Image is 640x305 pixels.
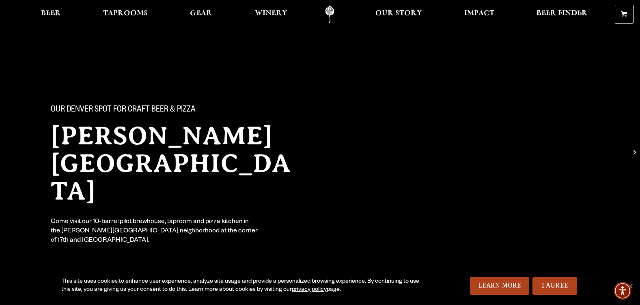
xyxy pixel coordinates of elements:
span: Beer Finder [537,10,588,17]
a: Our Story [370,5,427,24]
a: Beer [36,5,66,24]
a: Gear [185,5,218,24]
a: Learn More [470,277,530,295]
a: privacy policy [292,287,327,293]
div: Come visit our 10-barrel pilot brewhouse, taproom and pizza kitchen in the [PERSON_NAME][GEOGRAPH... [51,218,259,246]
span: Winery [255,10,287,17]
span: Gear [190,10,212,17]
div: Accessibility Menu [614,282,631,300]
span: Impact [464,10,494,17]
a: I Agree [532,277,577,295]
a: Winery [250,5,293,24]
span: Our Story [375,10,422,17]
span: Taprooms [103,10,148,17]
a: Beer Finder [531,5,593,24]
h2: [PERSON_NAME][GEOGRAPHIC_DATA] [51,122,304,205]
a: Taprooms [98,5,153,24]
span: Our Denver spot for craft beer & pizza [51,105,196,116]
a: Impact [459,5,500,24]
div: This site uses cookies to enhance user experience, analyze site usage and provide a personalized ... [61,278,421,294]
a: Odell Home [315,5,345,24]
span: Beer [41,10,61,17]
